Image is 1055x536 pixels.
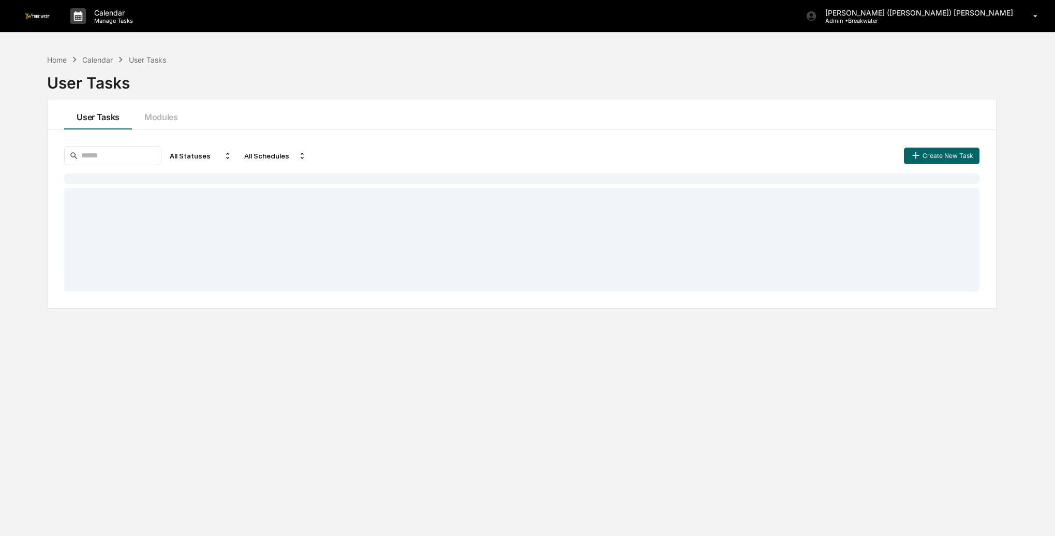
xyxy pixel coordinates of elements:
div: User Tasks [47,65,997,92]
div: Calendar [82,55,113,64]
p: [PERSON_NAME] ([PERSON_NAME]) [PERSON_NAME] [817,8,1018,17]
img: logo [25,13,50,18]
div: User Tasks [129,55,166,64]
p: Admin • Breakwater [817,17,913,24]
p: Manage Tasks [86,17,138,24]
div: All Statuses [166,148,236,164]
button: Create New Task [904,148,979,164]
div: All Schedules [240,148,310,164]
button: Modules [132,99,190,129]
div: Home [47,55,67,64]
p: Calendar [86,8,138,17]
button: User Tasks [64,99,132,129]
